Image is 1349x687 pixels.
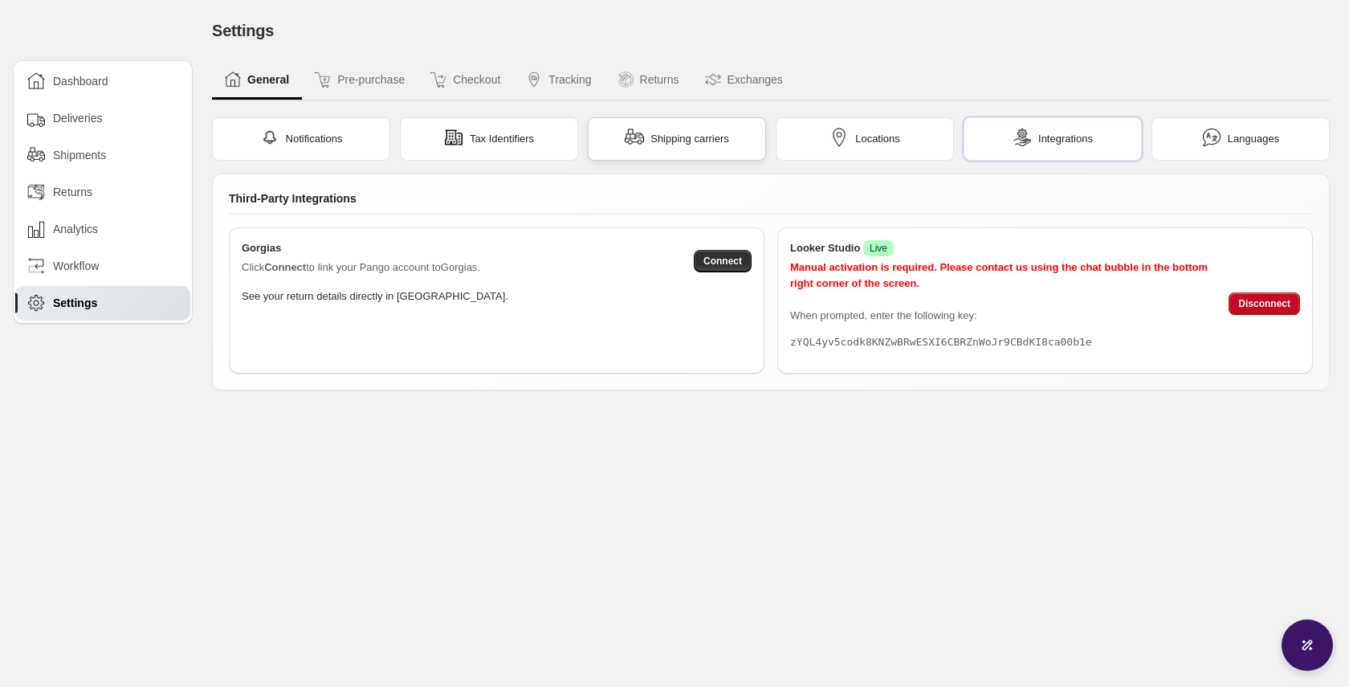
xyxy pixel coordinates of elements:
[605,61,692,100] button: Returns
[870,242,887,255] span: Live
[212,61,302,100] button: General
[617,72,634,88] img: Returns icon
[315,72,331,88] img: Pre-purchase icon
[703,255,742,268] span: Connect
[513,61,604,100] button: Tracking
[1238,297,1290,310] span: Disconnect
[1228,131,1279,147] span: Languages
[790,334,1216,350] pre: zYQL4yv5codk8KNZwBRwESXI6CBRZnWoJr9CBdKI8ca00b1e
[855,131,900,147] span: Locations
[302,61,418,100] button: Pre-purchase
[650,131,729,147] span: Shipping carriers
[242,240,480,256] h2: Gorgias
[790,261,1208,289] span: Manual activation is required. Please contact us using the chat bubble in the bottom right corner...
[53,258,99,274] span: Workflow
[53,295,97,311] span: Settings
[225,72,241,88] img: General icon
[790,260,1216,350] div: When prompted, enter the following key:
[526,72,542,88] img: Tracking icon
[692,61,796,100] button: Exchanges
[705,72,721,88] img: Exchanges icon
[1038,131,1093,147] span: Integrations
[430,72,446,88] img: Checkout icon
[53,184,92,200] span: Returns
[242,290,508,302] span: See your return details directly in [GEOGRAPHIC_DATA].
[53,73,108,89] span: Dashboard
[790,240,1216,256] h2: Looker Studio
[53,147,106,163] span: Shipments
[212,22,274,39] span: Settings
[1229,292,1300,315] button: Disconnect
[286,131,343,147] span: Notifications
[242,260,480,276] span: Click to link your Pango account to Gorgias .
[229,190,1313,215] div: Third-Party Integrations
[418,61,513,100] button: Checkout
[264,261,306,273] strong: Connect
[53,110,102,126] span: Deliveries
[470,131,534,147] span: Tax Identifiers
[694,250,752,272] button: Connect
[53,221,98,237] span: Analytics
